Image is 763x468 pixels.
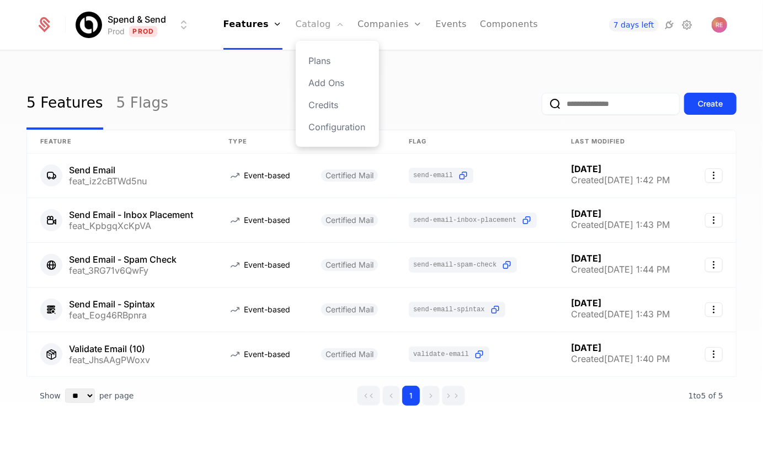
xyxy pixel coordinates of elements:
a: Add Ons [309,76,366,89]
div: Create [698,98,723,109]
a: Credits [309,98,366,111]
a: Integrations [663,18,676,31]
span: Prod [129,26,157,37]
a: 7 days left [609,18,659,31]
button: Select action [705,258,723,272]
a: Settings [681,18,694,31]
button: Select action [705,302,723,317]
a: Plans [309,54,366,67]
span: 1 to 5 of [689,391,718,400]
th: Last Modified [558,130,689,153]
span: per page [99,390,134,401]
span: Show [40,390,61,401]
button: Create [684,93,737,115]
a: Configuration [309,120,366,134]
button: Go to first page [357,386,380,406]
th: Type [215,130,308,153]
div: Page navigation [357,386,465,406]
button: Go to next page [422,386,440,406]
div: Table pagination [26,377,737,414]
div: Prod [108,26,125,37]
span: 5 [689,391,723,400]
select: Select page size [65,389,95,403]
button: Select environment [79,13,190,37]
th: Flag [396,130,558,153]
img: Spend & Send [76,12,102,38]
button: Select action [705,213,723,227]
button: Go to page 1 [402,386,420,406]
a: 5 Flags [116,78,168,130]
button: Go to previous page [382,386,400,406]
span: Spend & Send [108,13,166,26]
button: Go to last page [442,386,465,406]
a: 5 Features [26,78,103,130]
img: ryan echternacht [712,17,727,33]
button: Select action [705,347,723,361]
th: Feature [27,130,215,153]
button: Select action [705,168,723,183]
button: Open user button [712,17,727,33]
